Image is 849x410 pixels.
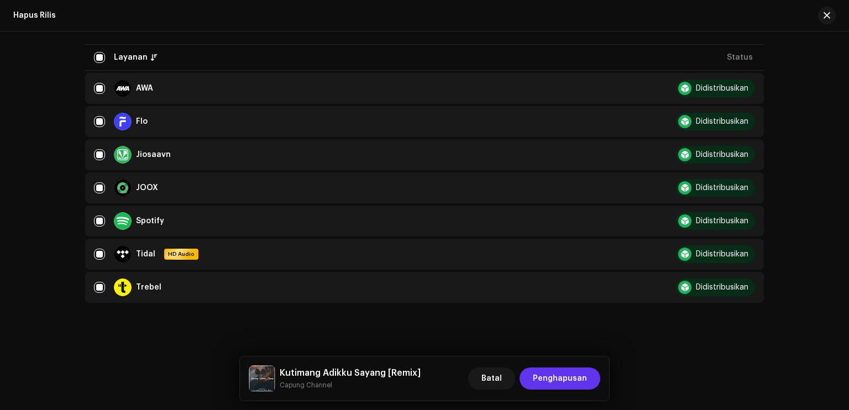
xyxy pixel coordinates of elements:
[136,283,161,291] div: Trebel
[533,367,587,390] span: Penghapusan
[696,118,748,125] div: Didistribusikan
[468,367,515,390] button: Batal
[249,365,275,392] img: a47225a9-6991-43fc-bfeb-dc2150759d08
[696,250,748,258] div: Didistribusikan
[136,184,158,192] div: JOOX
[136,250,155,258] div: Tidal
[280,380,421,391] small: Kutimang Adikku Sayang [Remix]
[280,366,421,380] h5: Kutimang Adikku Sayang [Remix]
[136,151,171,159] div: Jiosaavn
[481,367,502,390] span: Batal
[696,184,748,192] div: Didistribusikan
[165,250,197,258] span: HD Audio
[696,85,748,92] div: Didistribusikan
[13,11,56,20] div: Hapus Rilis
[136,217,164,225] div: Spotify
[136,85,153,92] div: AWA
[696,151,748,159] div: Didistribusikan
[136,118,148,125] div: Flo
[696,283,748,291] div: Didistribusikan
[520,367,600,390] button: Penghapusan
[696,217,748,225] div: Didistribusikan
